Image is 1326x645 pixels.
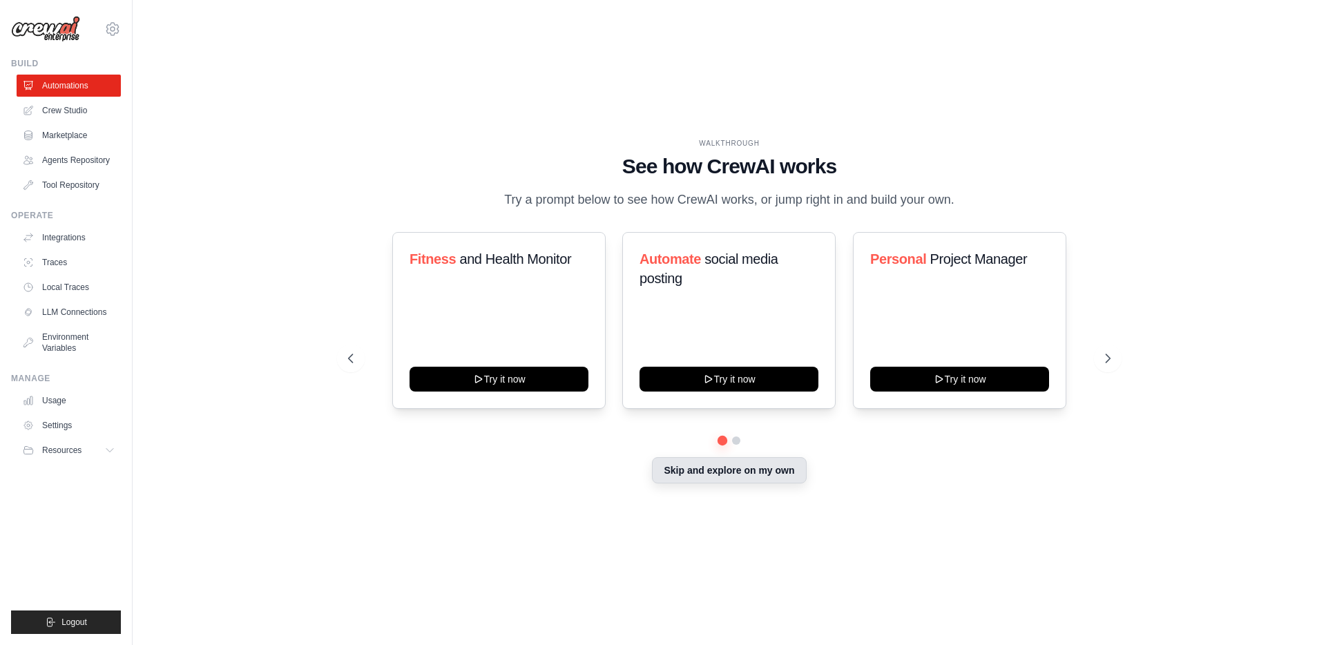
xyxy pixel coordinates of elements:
[640,251,778,286] span: social media posting
[11,610,121,634] button: Logout
[497,190,961,210] p: Try a prompt below to see how CrewAI works, or jump right in and build your own.
[640,251,701,267] span: Automate
[17,227,121,249] a: Integrations
[11,210,121,221] div: Operate
[17,389,121,412] a: Usage
[652,457,806,483] button: Skip and explore on my own
[640,367,818,392] button: Try it now
[17,414,121,436] a: Settings
[11,16,80,42] img: Logo
[348,154,1111,179] h1: See how CrewAI works
[17,326,121,359] a: Environment Variables
[1257,579,1326,645] iframe: Chat Widget
[17,124,121,146] a: Marketplace
[11,58,121,69] div: Build
[61,617,87,628] span: Logout
[870,367,1049,392] button: Try it now
[17,174,121,196] a: Tool Repository
[930,251,1027,267] span: Project Manager
[42,445,81,456] span: Resources
[17,439,121,461] button: Resources
[410,251,456,267] span: Fitness
[348,138,1111,148] div: WALKTHROUGH
[1257,579,1326,645] div: Widget de chat
[17,276,121,298] a: Local Traces
[17,75,121,97] a: Automations
[17,301,121,323] a: LLM Connections
[17,251,121,273] a: Traces
[11,373,121,384] div: Manage
[17,149,121,171] a: Agents Repository
[410,367,588,392] button: Try it now
[870,251,926,267] span: Personal
[17,99,121,122] a: Crew Studio
[459,251,571,267] span: and Health Monitor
